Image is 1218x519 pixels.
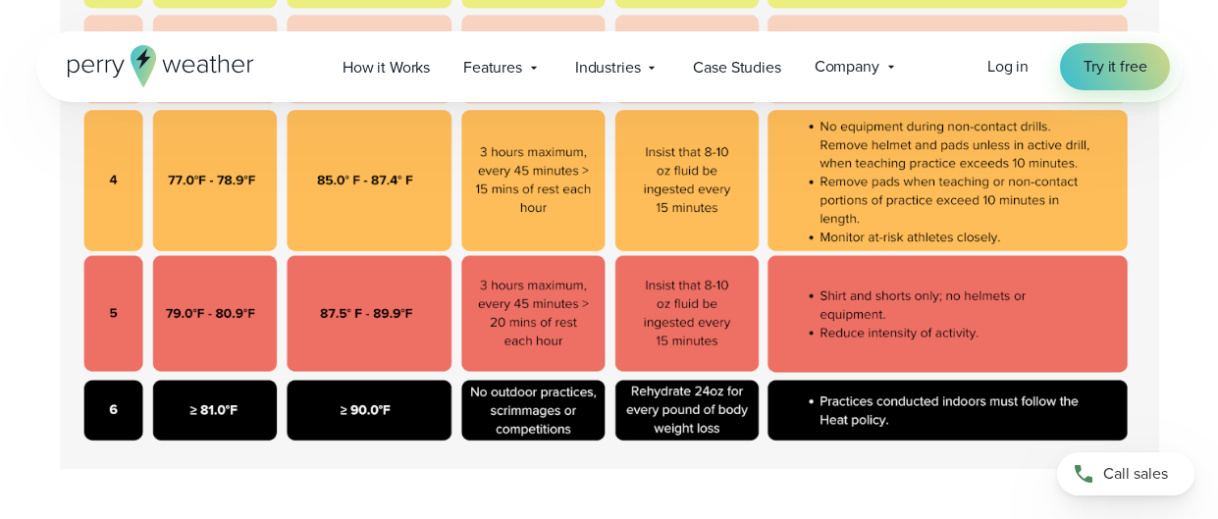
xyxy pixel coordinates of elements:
[326,47,447,87] a: How it Works
[1060,43,1170,90] a: Try it free
[987,55,1029,78] span: Log in
[463,56,522,79] span: Features
[343,56,430,79] span: How it Works
[575,56,641,79] span: Industries
[1103,462,1168,486] span: Call sales
[1084,55,1146,78] span: Try it free
[815,55,879,78] span: Company
[987,55,1029,78] a: Log in
[693,56,780,79] span: Case Studies
[1057,452,1194,495] a: Call sales
[676,47,797,87] a: Case Studies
